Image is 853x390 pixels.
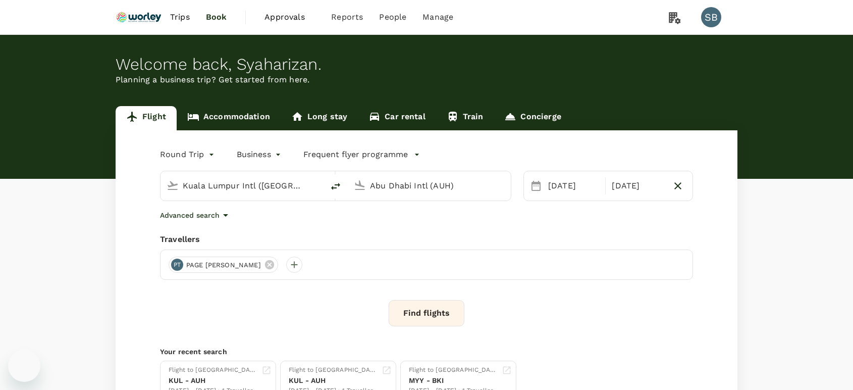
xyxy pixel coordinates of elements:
[379,11,406,23] span: People
[116,6,162,28] img: Ranhill Worley Sdn Bhd
[116,74,737,86] p: Planning a business trip? Get started from here.
[389,300,464,326] button: Find flights
[171,259,183,271] div: PT
[160,233,693,246] div: Travellers
[436,106,494,130] a: Train
[701,7,721,27] div: SB
[170,11,190,23] span: Trips
[494,106,571,130] a: Concierge
[206,11,227,23] span: Book
[303,149,408,161] p: Frequent flyer programme
[160,209,232,221] button: Advanced search
[324,174,348,199] button: delete
[180,260,267,270] span: PAGE [PERSON_NAME]
[303,149,420,161] button: Frequent flyer programme
[177,106,281,130] a: Accommodation
[358,106,436,130] a: Car rental
[331,11,363,23] span: Reports
[169,257,278,273] div: PTPAGE [PERSON_NAME]
[289,375,378,386] div: KUL - AUH
[608,176,667,196] div: [DATE]
[504,184,506,186] button: Open
[183,178,302,193] input: Depart from
[281,106,358,130] a: Long stay
[422,11,453,23] span: Manage
[289,365,378,375] div: Flight to [GEOGRAPHIC_DATA]
[160,210,220,220] p: Advanced search
[116,106,177,130] a: Flight
[370,178,490,193] input: Going to
[8,350,40,382] iframe: Button to launch messaging window
[237,147,283,163] div: Business
[169,365,257,375] div: Flight to [GEOGRAPHIC_DATA]
[409,375,498,386] div: MYY - BKI
[544,176,603,196] div: [DATE]
[160,147,217,163] div: Round Trip
[160,347,693,357] p: Your recent search
[169,375,257,386] div: KUL - AUH
[116,55,737,74] div: Welcome back , Syaharizan .
[409,365,498,375] div: Flight to [GEOGRAPHIC_DATA]
[316,184,318,186] button: Open
[264,11,315,23] span: Approvals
